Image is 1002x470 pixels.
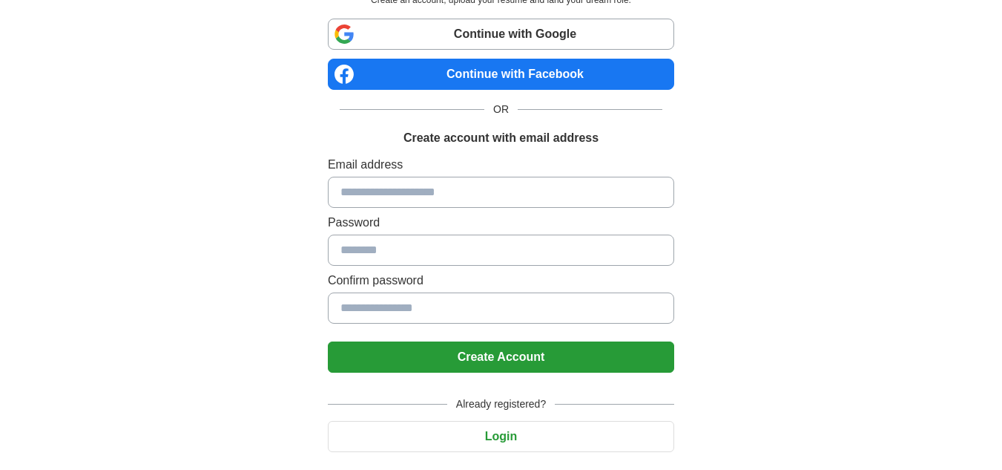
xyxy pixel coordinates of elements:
span: OR [484,102,518,117]
h1: Create account with email address [403,129,599,147]
button: Login [328,421,674,452]
label: Confirm password [328,272,674,290]
a: Continue with Facebook [328,59,674,90]
button: Create Account [328,342,674,373]
a: Continue with Google [328,19,674,50]
label: Password [328,214,674,232]
label: Email address [328,156,674,174]
span: Already registered? [447,396,555,412]
a: Login [328,430,674,443]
